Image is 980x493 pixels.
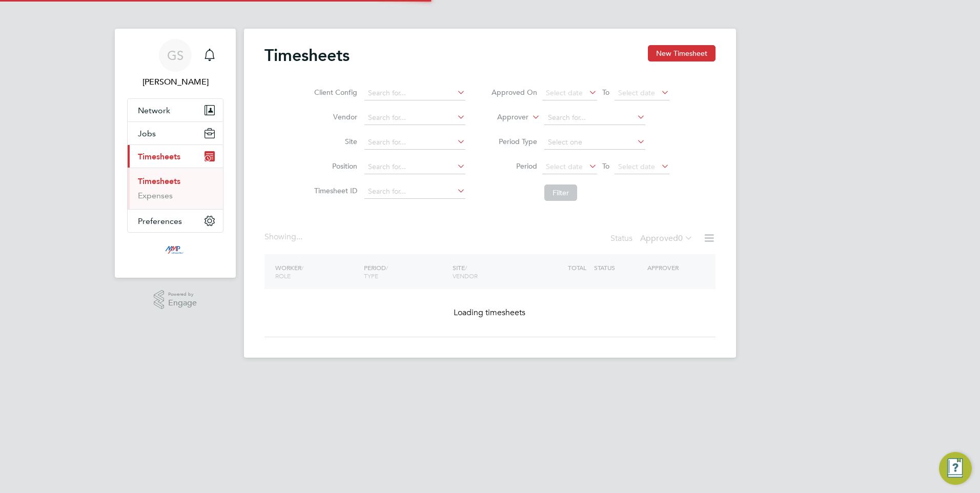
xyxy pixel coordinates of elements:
button: Engage Resource Center [939,452,972,485]
span: To [599,159,612,173]
label: Approver [482,112,528,122]
label: Site [311,137,357,146]
a: Expenses [138,191,173,200]
button: Filter [544,184,577,201]
input: Select one [544,135,645,150]
input: Search for... [364,111,465,125]
h2: Timesheets [264,45,350,66]
input: Search for... [364,160,465,174]
span: Select date [546,88,583,97]
span: Powered by [168,290,197,299]
div: Timesheets [128,168,223,209]
button: Jobs [128,122,223,145]
input: Search for... [364,86,465,100]
span: Select date [618,88,655,97]
span: ... [296,232,302,242]
span: Select date [618,162,655,171]
span: Engage [168,299,197,307]
button: Preferences [128,210,223,232]
button: Timesheets [128,145,223,168]
label: Period Type [491,137,537,146]
a: Powered byEngage [154,290,197,310]
label: Period [491,161,537,171]
span: Network [138,106,170,115]
label: Timesheet ID [311,186,357,195]
span: Jobs [138,129,156,138]
button: New Timesheet [648,45,716,61]
div: Status [610,232,695,246]
label: Vendor [311,112,357,121]
span: Select date [546,162,583,171]
span: George Stacey [127,76,223,88]
span: To [599,86,612,99]
label: Client Config [311,88,357,97]
a: Go to home page [127,243,223,259]
input: Search for... [544,111,645,125]
label: Position [311,161,357,171]
span: GS [167,49,183,62]
img: mmpconsultancy-logo-retina.png [161,243,190,259]
a: Timesheets [138,176,180,186]
nav: Main navigation [115,29,236,278]
label: Approved On [491,88,537,97]
span: Preferences [138,216,182,226]
a: GS[PERSON_NAME] [127,39,223,88]
button: Network [128,99,223,121]
input: Search for... [364,184,465,199]
label: Approved [640,233,693,243]
span: Timesheets [138,152,180,161]
div: Showing [264,232,304,242]
span: 0 [678,233,683,243]
input: Search for... [364,135,465,150]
